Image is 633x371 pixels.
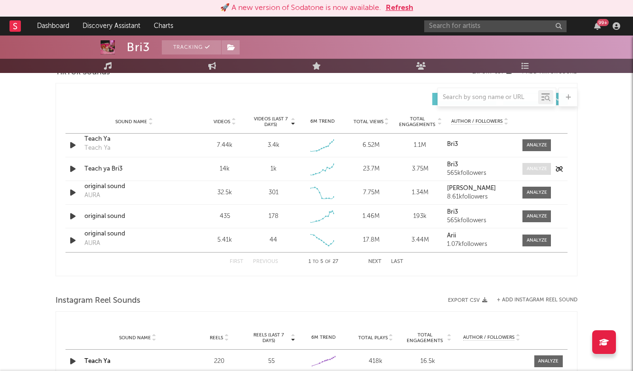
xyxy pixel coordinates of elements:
div: 565k followers [447,217,513,224]
div: 1 5 27 [297,256,349,268]
span: Total Engagements [404,332,446,344]
div: AURA [84,239,100,248]
div: 8.61k followers [447,194,513,200]
span: Sound Name [119,335,151,341]
a: Teach Ya [84,358,111,364]
span: Instagram Reel Sounds [56,295,140,307]
button: Previous [253,259,278,264]
div: AURA [84,191,100,200]
div: Teach Ya [84,144,111,153]
span: Author / Followers [463,335,514,341]
a: Teach Ya [84,135,184,144]
a: Dashboard [30,17,76,36]
span: to [313,260,318,264]
input: Search for artists [424,20,567,32]
div: 193k [398,212,442,221]
div: 6M Trend [300,118,344,125]
button: + Add Instagram Reel Sound [497,298,577,303]
div: 32.5k [203,188,247,198]
div: 3.4k [268,141,279,150]
div: 1k [270,164,277,174]
span: Total Plays [358,335,388,341]
div: 220 [195,357,243,366]
div: 435 [203,212,247,221]
a: Bri3 [447,209,513,216]
a: Bri3 [447,162,513,168]
span: Total Engagements [398,116,437,127]
button: Tracking [162,40,221,54]
div: 5.41k [203,235,247,245]
div: 55 [248,357,295,366]
div: 99 + [597,19,609,26]
div: 7.44k [203,141,247,150]
strong: Bri3 [447,141,458,147]
div: 3.44M [398,235,442,245]
button: Last [391,259,403,264]
a: Bri3 [447,141,513,148]
button: Next [368,259,382,264]
div: 1.34M [398,188,442,198]
div: + Add Instagram Reel Sound [487,298,577,303]
a: Teach ya Bri3 [84,164,184,174]
span: Sound Name [115,119,147,125]
a: Charts [147,17,180,36]
div: 6.52M [349,141,393,150]
button: First [230,259,243,264]
div: 3.75M [398,164,442,174]
div: 14k [203,164,247,174]
div: 178 [269,212,279,221]
a: Discovery Assistant [76,17,147,36]
span: Reels (last 7 days) [248,332,289,344]
span: Reels [210,335,223,341]
a: original sound [84,182,184,191]
div: 16.5k [404,357,452,366]
input: Search by song name or URL [438,94,538,101]
a: Arii [447,233,513,239]
button: 99+ [594,22,601,30]
div: Bri3 [127,40,150,54]
div: 7.75M [349,188,393,198]
div: 418k [352,357,400,366]
a: original sound [84,229,184,239]
div: 565k followers [447,170,513,177]
div: 301 [269,188,279,198]
strong: Bri3 [447,162,458,168]
div: 6M Trend [300,334,347,341]
span: Videos [214,119,230,125]
span: Videos (last 7 days) [251,116,290,127]
div: 1.46M [349,212,393,221]
strong: Arii [447,233,456,239]
strong: [PERSON_NAME] [447,185,496,191]
button: Refresh [386,2,413,14]
div: 1.1M [398,141,442,150]
div: 🚀 A new version of Sodatone is now available. [220,2,381,14]
button: Export CSV [448,298,487,303]
span: of [325,260,331,264]
div: 1.07k followers [447,241,513,248]
strong: Bri3 [447,209,458,215]
div: 44 [270,235,277,245]
span: Total Views [354,119,383,125]
a: [PERSON_NAME] [447,185,513,192]
a: original sound [84,212,184,221]
div: 17.8M [349,235,393,245]
div: 23.7M [349,164,393,174]
span: Author / Followers [451,118,503,125]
